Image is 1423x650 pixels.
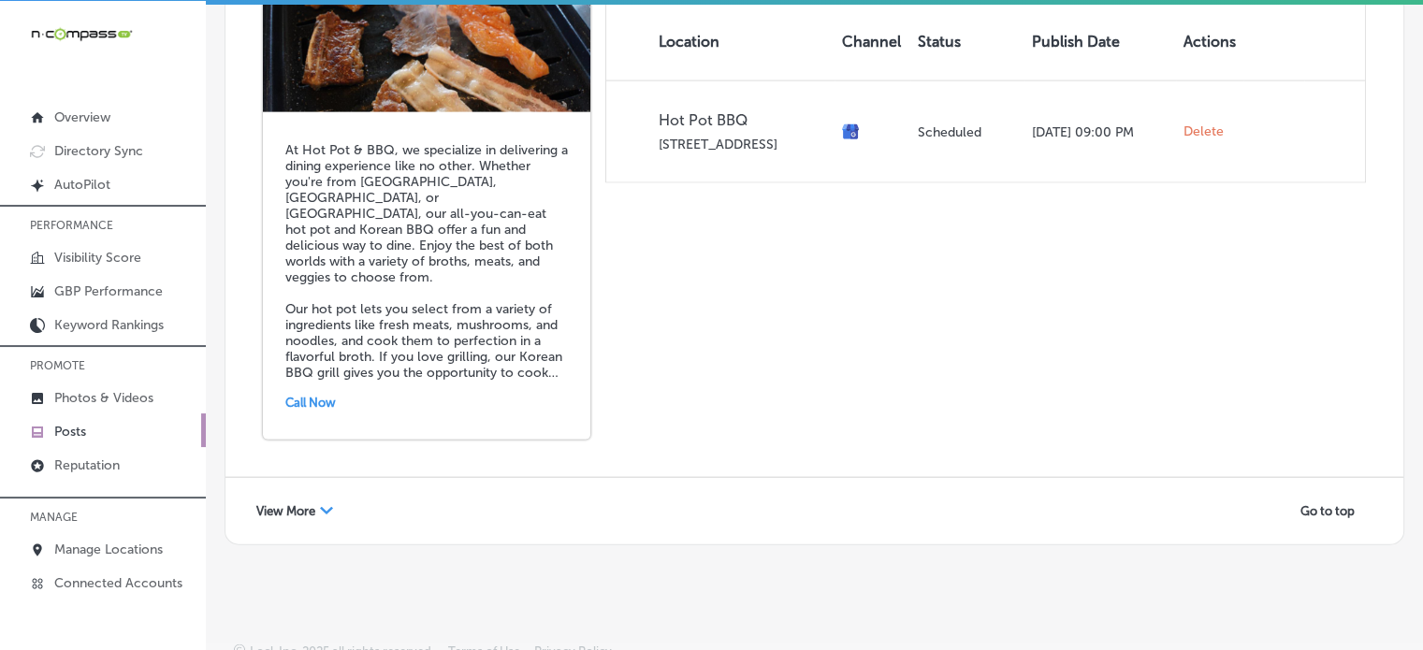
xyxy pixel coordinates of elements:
th: Status [910,3,1024,80]
p: Directory Sync [54,143,143,159]
p: Keyword Rankings [54,317,164,333]
p: Hot Pot BBQ [659,111,827,129]
p: Scheduled [918,124,1017,140]
p: GBP Performance [54,283,163,299]
th: Channel [835,3,910,80]
p: AutoPilot [54,177,110,193]
p: [STREET_ADDRESS] [659,137,827,152]
h5: At Hot Pot & BBQ, we specialize in delivering a dining experience like no other. Whether you're f... [285,142,568,381]
p: Overview [54,109,110,125]
p: Manage Locations [54,542,163,557]
th: Actions [1176,3,1243,80]
img: 660ab0bf-5cc7-4cb8-ba1c-48b5ae0f18e60NCTV_CLogo_TV_Black_-500x88.png [30,25,133,43]
p: Reputation [54,457,120,473]
p: Photos & Videos [54,390,153,406]
p: Connected Accounts [54,575,182,591]
th: Location [606,3,835,80]
p: Visibility Score [54,250,141,266]
span: Go to top [1300,504,1355,518]
span: View More [256,504,315,518]
th: Publish Date [1024,3,1176,80]
span: Delete [1183,123,1224,140]
p: Posts [54,424,86,440]
p: [DATE] 09:00 PM [1032,124,1169,140]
